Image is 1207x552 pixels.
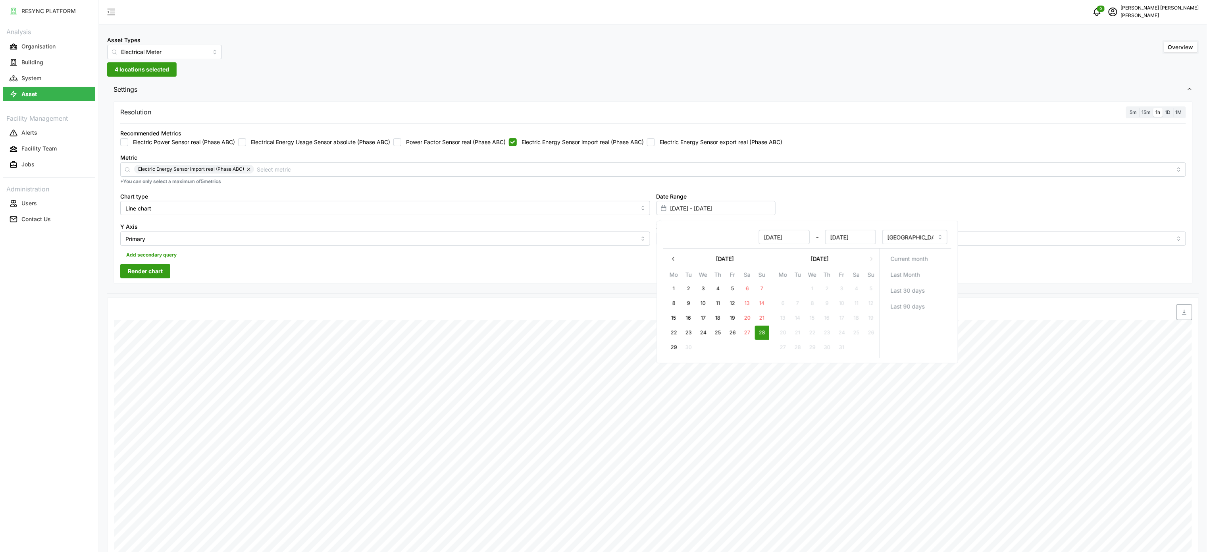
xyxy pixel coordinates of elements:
div: - [667,230,876,244]
button: 11 September 2025 [710,296,725,311]
button: 5 September 2025 [725,282,739,296]
p: Facility Management [3,112,95,124]
th: Sa [849,270,864,282]
button: 18 October 2025 [849,311,863,325]
button: 12 September 2025 [725,296,739,311]
button: [DATE] [681,252,769,266]
button: 9 September 2025 [681,296,695,311]
a: Asset [3,86,95,102]
button: 14 October 2025 [790,311,805,325]
button: Building [3,55,95,69]
button: 2 October 2025 [820,282,834,296]
label: Electric Power Sensor real (Phase ABC) [128,138,235,146]
button: 11 October 2025 [849,296,863,311]
span: 4 locations selected [115,63,169,76]
p: [PERSON_NAME] [1121,12,1199,19]
button: 29 October 2025 [805,340,819,355]
label: Electric Energy Sensor export real (Phase ABC) [655,138,782,146]
button: 24 October 2025 [834,326,849,340]
input: Select chart type [120,201,650,215]
button: 3 September 2025 [696,282,710,296]
p: Users [21,199,37,207]
button: 21 October 2025 [790,326,805,340]
input: Select metric [257,165,1172,174]
p: Analysis [3,25,95,37]
button: 17 October 2025 [834,311,849,325]
button: 22 September 2025 [666,326,681,340]
th: Tu [790,270,805,282]
button: 30 September 2025 [681,340,695,355]
button: 1 September 2025 [666,282,681,296]
button: 8 September 2025 [666,296,681,311]
button: 14 September 2025 [755,296,769,311]
button: 6 September 2025 [740,282,754,296]
input: Select Y axis [120,232,650,246]
button: 1 October 2025 [805,282,819,296]
span: 1M [1176,109,1182,115]
button: Last 90 days [883,299,948,314]
button: Last Month [883,268,948,282]
button: 6 October 2025 [776,296,790,311]
label: Electrical Energy Usage Sensor absolute (Phase ABC) [246,138,390,146]
p: Organisation [21,42,56,50]
button: Jobs [3,158,95,172]
button: Last 30 days [883,284,948,298]
button: 20 October 2025 [776,326,790,340]
th: Fr [725,270,740,282]
p: *You can only select a maximum of 5 metrics [120,178,1186,185]
button: Current month [883,252,948,266]
a: Alerts [3,125,95,141]
button: Contact Us [3,212,95,226]
span: Electric Energy Sensor import real (Phase ABC) [138,165,244,174]
button: 5 October 2025 [864,282,878,296]
span: 0 [1100,6,1102,12]
button: 27 September 2025 [740,326,754,340]
button: 13 October 2025 [776,311,790,325]
th: Th [710,270,725,282]
p: Contact Us [21,215,51,223]
button: 22 October 2025 [805,326,819,340]
th: Mo [776,270,790,282]
button: 24 September 2025 [696,326,710,340]
th: Fr [834,270,849,282]
th: Su [755,270,769,282]
button: notifications [1089,4,1105,20]
div: Recommended Metrics [120,129,181,138]
div: Select date range [656,221,958,363]
button: 12 October 2025 [864,296,878,311]
button: 15 October 2025 [805,311,819,325]
div: Settings [107,99,1199,293]
th: We [805,270,820,282]
label: Asset Types [107,36,141,44]
a: RESYNC PLATFORM [3,3,95,19]
button: 8 October 2025 [805,296,819,311]
button: Add secondary query [120,249,183,261]
button: 20 September 2025 [740,311,754,325]
button: Asset [3,87,95,101]
p: Facility Team [21,145,57,152]
button: Organisation [3,39,95,54]
label: Metric [120,153,137,162]
span: Overview [1168,44,1194,50]
button: 25 September 2025 [710,326,725,340]
th: We [696,270,710,282]
a: Jobs [3,157,95,173]
p: RESYNC PLATFORM [21,7,76,15]
span: Settings [114,80,1187,99]
button: Users [3,196,95,210]
label: Date Range [656,192,687,201]
p: Jobs [21,160,35,168]
a: Facility Team [3,141,95,157]
span: 1D [1165,109,1171,115]
button: 3 October 2025 [834,282,849,296]
button: System [3,71,95,85]
p: Building [21,58,43,66]
a: Users [3,195,95,211]
th: Su [864,270,878,282]
a: Contact Us [3,211,95,227]
p: Resolution [120,107,151,117]
span: Last Month [890,268,920,282]
a: System [3,70,95,86]
label: Power Factor Sensor real (Phase ABC) [401,138,506,146]
input: Select date range [656,201,776,215]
